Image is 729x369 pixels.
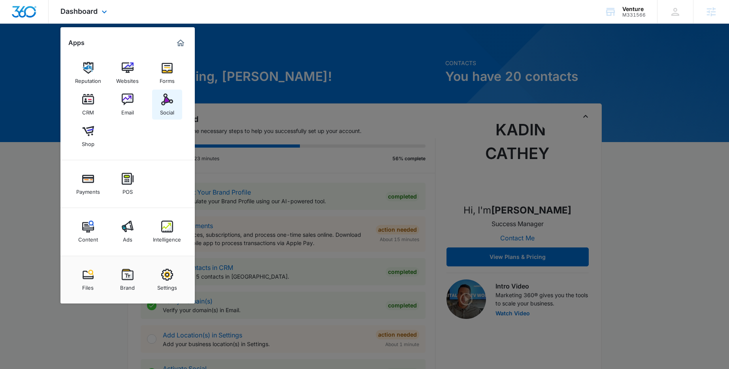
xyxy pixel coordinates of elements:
[68,39,85,47] h2: Apps
[73,90,103,120] a: CRM
[82,137,94,147] div: Shop
[76,185,100,195] div: Payments
[30,47,71,52] div: Domain Overview
[82,105,94,116] div: CRM
[113,169,143,199] a: POS
[157,281,177,291] div: Settings
[73,265,103,295] a: Files
[73,217,103,247] a: Content
[78,232,98,243] div: Content
[79,46,85,52] img: tab_keywords_by_traffic_grey.svg
[73,169,103,199] a: Payments
[152,265,182,295] a: Settings
[13,21,19,27] img: website_grey.svg
[622,6,646,12] div: account name
[73,121,103,151] a: Shop
[174,37,187,49] a: Marketing 360® Dashboard
[622,12,646,18] div: account id
[13,13,19,19] img: logo_orange.svg
[73,58,103,88] a: Reputation
[116,74,139,84] div: Websites
[120,281,135,291] div: Brand
[113,217,143,247] a: Ads
[113,265,143,295] a: Brand
[121,105,134,116] div: Email
[113,90,143,120] a: Email
[153,232,181,243] div: Intelligence
[152,58,182,88] a: Forms
[22,13,39,19] div: v 4.0.25
[21,21,87,27] div: Domain: [DOMAIN_NAME]
[160,105,174,116] div: Social
[160,74,175,84] div: Forms
[87,47,133,52] div: Keywords by Traffic
[60,7,98,15] span: Dashboard
[82,281,94,291] div: Files
[152,217,182,247] a: Intelligence
[21,46,28,52] img: tab_domain_overview_orange.svg
[113,58,143,88] a: Websites
[75,74,101,84] div: Reputation
[152,90,182,120] a: Social
[123,232,132,243] div: Ads
[122,185,133,195] div: POS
